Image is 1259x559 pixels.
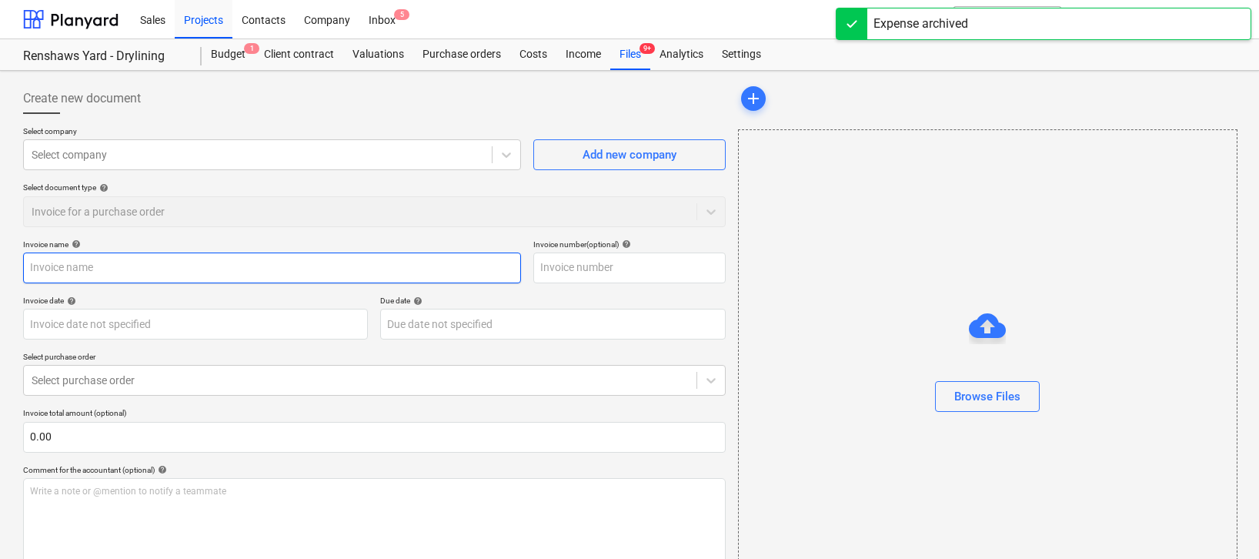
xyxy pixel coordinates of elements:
a: Purchase orders [413,39,510,70]
div: Invoice date [23,296,368,306]
div: Renshaws Yard - Drylining [23,49,183,65]
p: Select company [23,126,521,139]
div: Budget [202,39,255,70]
div: Invoice name [23,239,521,249]
a: Budget1 [202,39,255,70]
a: Valuations [343,39,413,70]
div: Add new company [583,145,676,165]
input: Invoice name [23,253,521,283]
a: Settings [713,39,770,70]
a: Analytics [650,39,713,70]
span: 1 [244,43,259,54]
span: help [619,239,631,249]
span: help [410,296,422,306]
div: Browse Files [954,387,1020,407]
span: help [155,465,167,474]
div: Expense archived [873,15,968,33]
span: 5 [394,9,409,20]
button: Browse Files [935,381,1040,412]
a: Income [556,39,610,70]
span: 9+ [640,43,655,54]
div: Select document type [23,182,726,192]
input: Due date not specified [380,309,725,340]
input: Invoice date not specified [23,309,368,340]
a: Files9+ [610,39,650,70]
span: help [64,296,76,306]
p: Select purchase order [23,352,726,365]
div: Comment for the accountant (optional) [23,465,726,475]
span: add [744,89,763,108]
div: Due date [380,296,725,306]
input: Invoice number [533,253,726,283]
button: Add new company [533,139,726,170]
span: help [96,183,109,192]
input: Invoice total amount (optional) [23,422,726,453]
a: Client contract [255,39,343,70]
div: Invoice number (optional) [533,239,726,249]
span: Create new document [23,89,141,108]
span: help [68,239,81,249]
iframe: Chat Widget [1182,485,1259,559]
div: Files [610,39,650,70]
a: Costs [510,39,556,70]
p: Invoice total amount (optional) [23,408,726,421]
